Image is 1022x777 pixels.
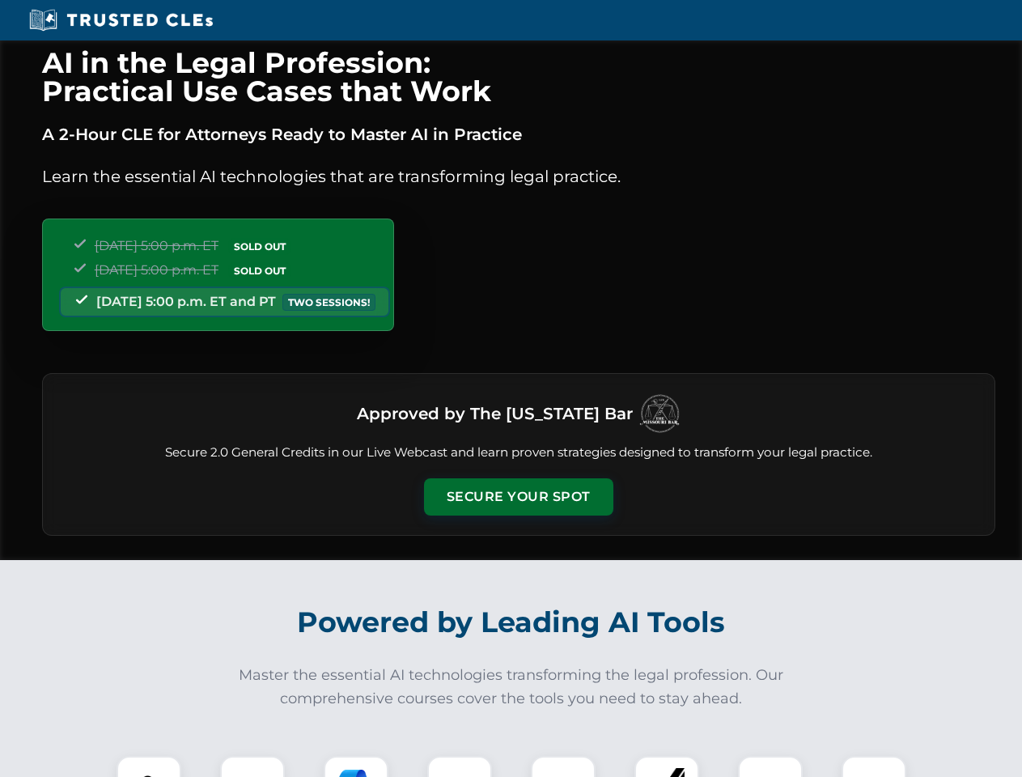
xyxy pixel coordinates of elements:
[62,444,975,462] p: Secure 2.0 General Credits in our Live Webcast and learn proven strategies designed to transform ...
[228,262,291,279] span: SOLD OUT
[228,664,795,711] p: Master the essential AI technologies transforming the legal profession. Our comprehensive courses...
[95,238,218,253] span: [DATE] 5:00 p.m. ET
[63,594,960,651] h2: Powered by Leading AI Tools
[424,478,613,516] button: Secure Your Spot
[357,399,633,428] h3: Approved by The [US_STATE] Bar
[42,163,995,189] p: Learn the essential AI technologies that are transforming legal practice.
[639,393,680,434] img: Logo
[95,262,218,278] span: [DATE] 5:00 p.m. ET
[24,8,218,32] img: Trusted CLEs
[42,121,995,147] p: A 2-Hour CLE for Attorneys Ready to Master AI in Practice
[42,49,995,105] h1: AI in the Legal Profession: Practical Use Cases that Work
[228,238,291,255] span: SOLD OUT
